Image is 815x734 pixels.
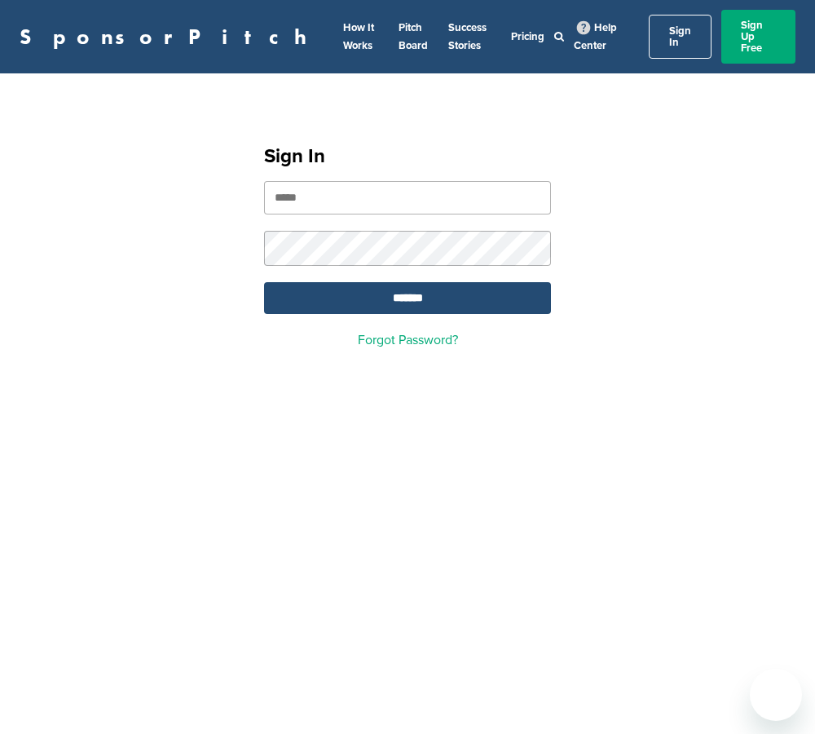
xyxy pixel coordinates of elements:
a: Sign In [649,15,711,59]
a: Help Center [574,18,617,55]
a: Success Stories [448,21,487,52]
a: Sign Up Free [721,10,795,64]
a: Pitch Board [399,21,428,52]
a: Pricing [511,30,544,43]
a: How It Works [343,21,374,52]
a: Forgot Password? [358,332,458,348]
a: SponsorPitch [20,26,317,47]
h1: Sign In [264,142,551,171]
iframe: Button to launch messaging window [750,669,802,721]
